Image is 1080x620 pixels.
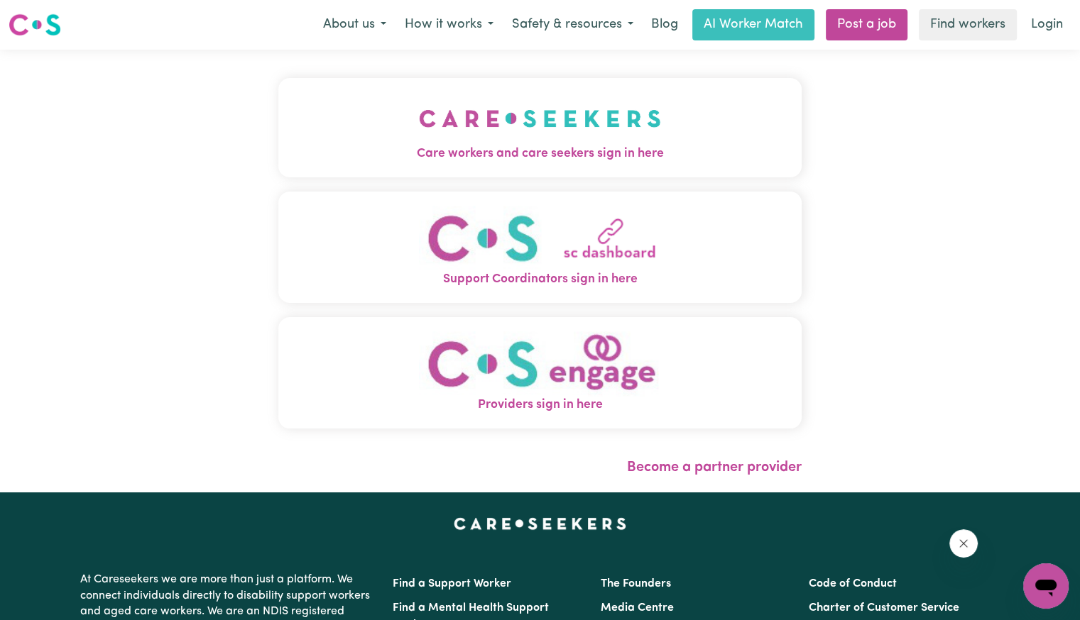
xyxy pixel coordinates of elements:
a: AI Worker Match [692,9,814,40]
button: Support Coordinators sign in here [278,192,802,303]
a: The Founders [601,578,671,589]
button: How it works [396,10,503,40]
a: Become a partner provider [627,460,802,475]
iframe: Close message [949,529,978,558]
a: Login [1022,9,1071,40]
a: Find a Support Worker [393,578,511,589]
a: Careseekers home page [454,518,626,529]
a: Code of Conduct [809,578,897,589]
a: Charter of Customer Service [809,602,959,614]
span: Need any help? [9,10,86,21]
button: Safety & resources [503,10,643,40]
a: Media Centre [601,602,674,614]
button: Care workers and care seekers sign in here [278,78,802,177]
span: Care workers and care seekers sign in here [278,145,802,163]
a: Blog [643,9,687,40]
span: Support Coordinators sign in here [278,270,802,289]
iframe: Button to launch messaging window [1023,563,1069,609]
span: Providers sign in here [278,396,802,414]
a: Post a job [826,9,907,40]
a: Careseekers logo [9,9,61,41]
button: About us [314,10,396,40]
a: Find workers [919,9,1017,40]
img: Careseekers logo [9,12,61,38]
button: Providers sign in here [278,317,802,428]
